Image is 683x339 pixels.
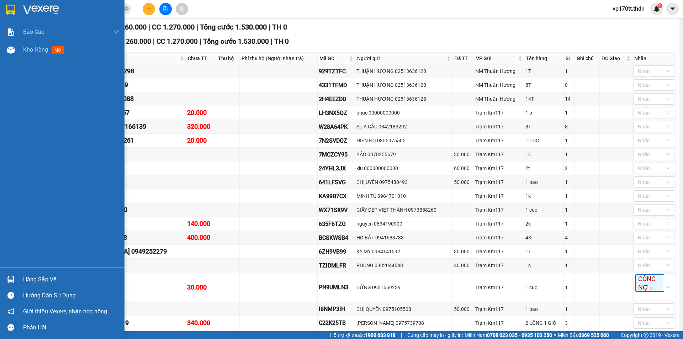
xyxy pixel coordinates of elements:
[68,108,185,118] div: TRUYỀN 0909194457
[454,178,473,186] div: 50.000
[565,109,574,117] div: 1
[564,53,575,64] th: SL
[565,234,574,242] div: 4
[356,81,451,89] div: THUẬN HƯƠNG 02513636128
[330,331,396,339] span: Hỗ trợ kỹ thuật:
[454,150,473,158] div: 30.000
[525,67,562,75] div: 1T
[525,220,562,228] div: 2k
[27,4,102,12] strong: NHÀ XE THUẬN HƯƠNG
[318,106,355,120] td: LH3NX5QZ
[200,23,267,31] span: Tổng cước 1.530.000
[318,78,355,92] td: 4331TFMD
[602,54,625,62] span: ĐC Giao
[474,134,524,148] td: Trạm Km117
[7,28,15,36] img: solution-icon
[475,248,523,255] div: Trạm Km117
[565,67,574,75] div: 1
[68,260,185,270] div: THẢO 0917421478
[474,161,524,175] td: Trạm Km117
[116,37,151,46] span: CR 260.000
[525,95,562,103] div: 14T
[318,217,355,231] td: 635F6TZG
[356,220,451,228] div: nguyên 0834190900
[318,175,355,189] td: 641LFSVG
[187,233,215,243] div: 400.000
[54,29,71,33] span: VP Nhận:
[565,150,574,158] div: 1
[525,261,562,269] div: 1c
[176,3,188,15] button: aim
[474,245,524,259] td: Trạm Km117
[356,234,451,242] div: HỒ BẮT 0941683738
[68,219,185,229] div: n/a 0777071107
[658,3,661,8] span: 1
[23,307,107,316] span: Giới thiệu Vexere, nhận hoa hồng
[159,3,172,15] button: file-add
[474,189,524,203] td: Trạm Km117
[68,80,185,90] div: CÔ CÚC 0964245969
[318,316,355,330] td: C22K25TB
[318,161,355,175] td: 24YHL3JX
[356,67,451,75] div: THUẬN HƯƠNG 02513636128
[68,282,185,292] div: CẮM 0933460255
[5,5,22,23] img: logo
[319,108,354,117] div: LH3NX5QZ
[453,53,474,64] th: Đã TT
[319,192,354,201] div: KA99B7CX
[200,37,201,46] span: |
[68,304,185,314] div: VŨ 0979647492
[525,81,562,89] div: 8T
[318,203,355,217] td: WX71SX9V
[614,331,615,339] span: |
[565,192,574,200] div: 1
[356,248,451,255] div: KỸ MỸ 0984141592
[474,259,524,272] td: Trạm Km117
[575,53,599,64] th: Ghi chú
[454,164,473,172] div: 60.000
[153,37,155,46] span: |
[356,178,451,186] div: CHỊ UYÊN 0975480493
[578,332,609,338] strong: 0369 525 060
[319,261,354,270] div: TZIDMLFR
[187,122,215,132] div: 320.000
[401,331,402,339] span: |
[525,319,562,327] div: 2 LỒNG 1 GIỎ
[525,248,562,255] div: 1T
[68,318,185,328] div: KIỆT GÀ 0903026319
[475,81,523,89] div: NM Thuận Hương
[356,305,451,313] div: CHỊ QUYÊN 0975105508
[525,192,562,200] div: 1k
[475,178,523,186] div: Trạm Km117
[474,203,524,217] td: Trạm Km117
[607,4,650,13] span: vp170tt.thdn
[356,284,451,291] div: DỨNG 0931659239
[407,331,463,339] span: Cung cấp máy in - giấy in:
[475,109,523,117] div: Trạm Km117
[524,53,564,64] th: Tên hàng
[125,6,129,11] span: close-circle
[68,94,185,104] div: ANH HÔN 0916360088
[7,276,15,283] img: warehouse-icon
[240,53,318,64] th: Phí thu hộ (Người nhận trả)
[525,305,562,313] div: 1 bao
[635,274,664,292] span: CÔNG NỢ
[271,37,272,46] span: |
[269,23,270,31] span: |
[554,334,556,337] span: ⚪️
[318,120,355,134] td: W28A64PK
[565,261,574,269] div: 1
[318,302,355,316] td: I8NMP3IH
[475,261,523,269] div: Trạm Km117
[666,3,679,15] button: caret-down
[357,54,445,62] span: Người gửi
[143,3,155,15] button: plus
[318,259,355,272] td: TZIDMLFR
[318,245,355,259] td: 6ZH9VB99
[475,137,523,144] div: Trạm Km117
[565,319,574,327] div: 3
[68,205,185,215] div: khả vân 0988370770
[475,164,523,172] div: Trạm Km117
[475,305,523,313] div: Trạm Km117
[157,37,198,46] span: CC 1.270.000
